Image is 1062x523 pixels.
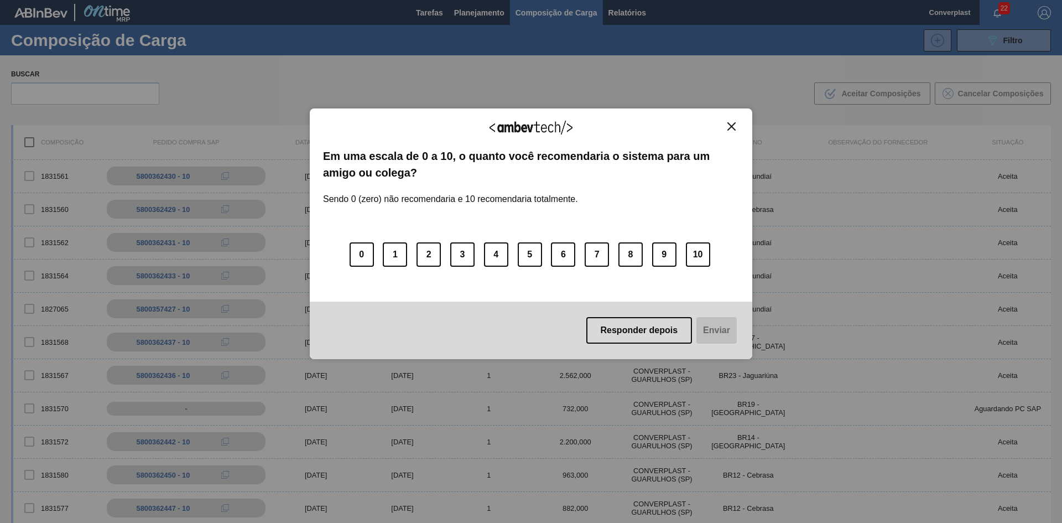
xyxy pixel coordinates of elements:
button: Responder depois [586,317,693,344]
label: Sendo 0 (zero) não recomendaria e 10 recomendaria totalmente. [323,181,578,204]
button: 7 [585,242,609,267]
button: Close [724,122,739,131]
button: 3 [450,242,475,267]
img: Logo Ambevtech [490,121,572,134]
button: 1 [383,242,407,267]
button: 0 [350,242,374,267]
button: 6 [551,242,575,267]
button: 4 [484,242,508,267]
button: 5 [518,242,542,267]
button: 9 [652,242,676,267]
button: 2 [417,242,441,267]
button: 10 [686,242,710,267]
button: 8 [618,242,643,267]
img: Close [727,122,736,131]
label: Em uma escala de 0 a 10, o quanto você recomendaria o sistema para um amigo ou colega? [323,148,739,182]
